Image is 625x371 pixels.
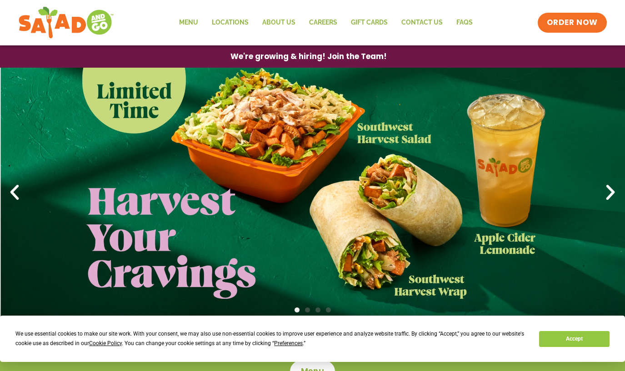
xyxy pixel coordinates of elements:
[5,183,25,203] div: Previous slide
[274,340,303,346] span: Preferences
[295,307,300,312] span: Go to slide 1
[344,12,395,33] a: GIFT CARDS
[547,17,598,28] span: ORDER NOW
[450,12,480,33] a: FAQs
[89,340,122,346] span: Cookie Policy
[539,331,609,347] button: Accept
[255,12,302,33] a: About Us
[395,12,450,33] a: Contact Us
[326,307,331,312] span: Go to slide 4
[15,329,528,348] div: We use essential cookies to make our site work. With your consent, we may also use non-essential ...
[315,307,320,312] span: Go to slide 3
[305,307,310,312] span: Go to slide 2
[205,12,255,33] a: Locations
[600,183,620,203] div: Next slide
[172,12,480,33] nav: Menu
[172,12,205,33] a: Menu
[230,53,387,60] span: We're growing & hiring! Join the Team!
[18,5,114,41] img: new-SAG-logo-768×292
[217,46,400,67] a: We're growing & hiring! Join the Team!
[538,13,607,33] a: ORDER NOW
[302,12,344,33] a: Careers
